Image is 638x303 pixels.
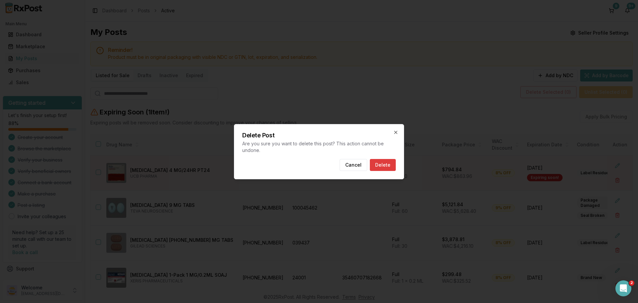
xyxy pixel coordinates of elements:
button: Delete [370,159,396,171]
iframe: Intercom live chat [615,280,631,296]
span: 2 [629,280,634,286]
p: Are you sure you want to delete this post? This action cannot be undone. [242,140,396,154]
button: Cancel [340,159,367,171]
h2: Delete Post [242,132,396,138]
